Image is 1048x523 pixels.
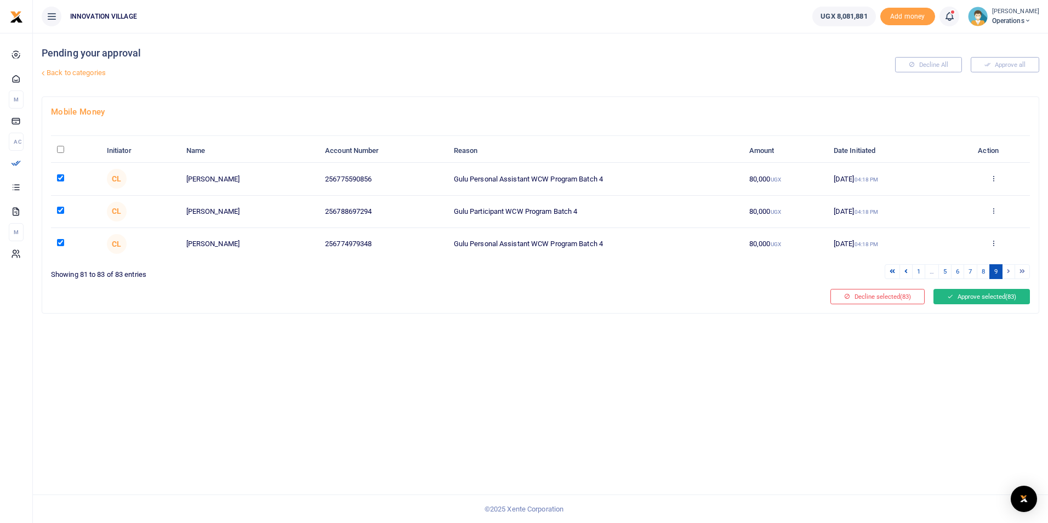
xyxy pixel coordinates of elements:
span: UGX 8,081,881 [821,11,867,22]
td: [PERSON_NAME] [180,228,319,260]
button: Approve selected(83) [933,289,1030,304]
span: Operations [992,16,1039,26]
th: : activate to sort column descending [51,139,101,163]
th: Action: activate to sort column ascending [957,139,1030,163]
a: profile-user [PERSON_NAME] Operations [968,7,1039,26]
td: 80,000 [743,228,828,260]
a: logo-small logo-large logo-large [10,12,23,20]
span: Chrisestom Lusambya [107,234,127,254]
a: 6 [951,264,964,279]
span: (83) [900,293,911,300]
a: 9 [989,264,1003,279]
td: [DATE] [828,228,957,260]
th: Reason: activate to sort column ascending [447,139,743,163]
small: UGX [771,209,781,215]
th: Initiator: activate to sort column ascending [101,139,180,163]
small: [PERSON_NAME] [992,7,1039,16]
td: Gulu Personal Assistant WCW Program Batch 4 [447,228,743,260]
small: 04:18 PM [855,209,879,215]
li: Ac [9,133,24,151]
a: 5 [938,264,952,279]
span: Chrisestom Lusambya [107,169,127,189]
td: 80,000 [743,196,828,228]
a: 1 [912,264,925,279]
h4: Pending your approval [42,47,704,59]
li: Wallet ballance [808,7,880,26]
a: 8 [977,264,990,279]
a: Add money [880,12,935,20]
li: M [9,90,24,109]
th: Name: activate to sort column ascending [180,139,319,163]
div: Open Intercom Messenger [1011,486,1037,512]
th: Amount: activate to sort column ascending [743,139,828,163]
small: 04:18 PM [855,177,879,183]
h4: Mobile Money [51,106,1030,118]
td: [PERSON_NAME] [180,163,319,195]
img: profile-user [968,7,988,26]
th: Date Initiated: activate to sort column ascending [828,139,957,163]
th: Account Number: activate to sort column ascending [319,139,447,163]
td: Gulu Personal Assistant WCW Program Batch 4 [447,163,743,195]
small: 04:18 PM [855,241,879,247]
td: Gulu Participant WCW Program Batch 4 [447,196,743,228]
a: UGX 8,081,881 [812,7,875,26]
span: INNOVATION VILLAGE [66,12,141,21]
td: 256788697294 [319,196,447,228]
li: Toup your wallet [880,8,935,26]
span: (83) [1005,293,1016,300]
img: logo-small [10,10,23,24]
a: Back to categories [39,64,704,82]
button: Decline selected(83) [830,289,925,304]
small: UGX [771,241,781,247]
td: [DATE] [828,196,957,228]
td: [DATE] [828,163,957,195]
small: UGX [771,177,781,183]
td: 80,000 [743,163,828,195]
td: 256774979348 [319,228,447,260]
a: 7 [964,264,977,279]
span: Chrisestom Lusambya [107,202,127,221]
li: M [9,223,24,241]
td: 256775590856 [319,163,447,195]
span: Add money [880,8,935,26]
td: [PERSON_NAME] [180,196,319,228]
div: Showing 81 to 83 of 83 entries [51,263,536,280]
